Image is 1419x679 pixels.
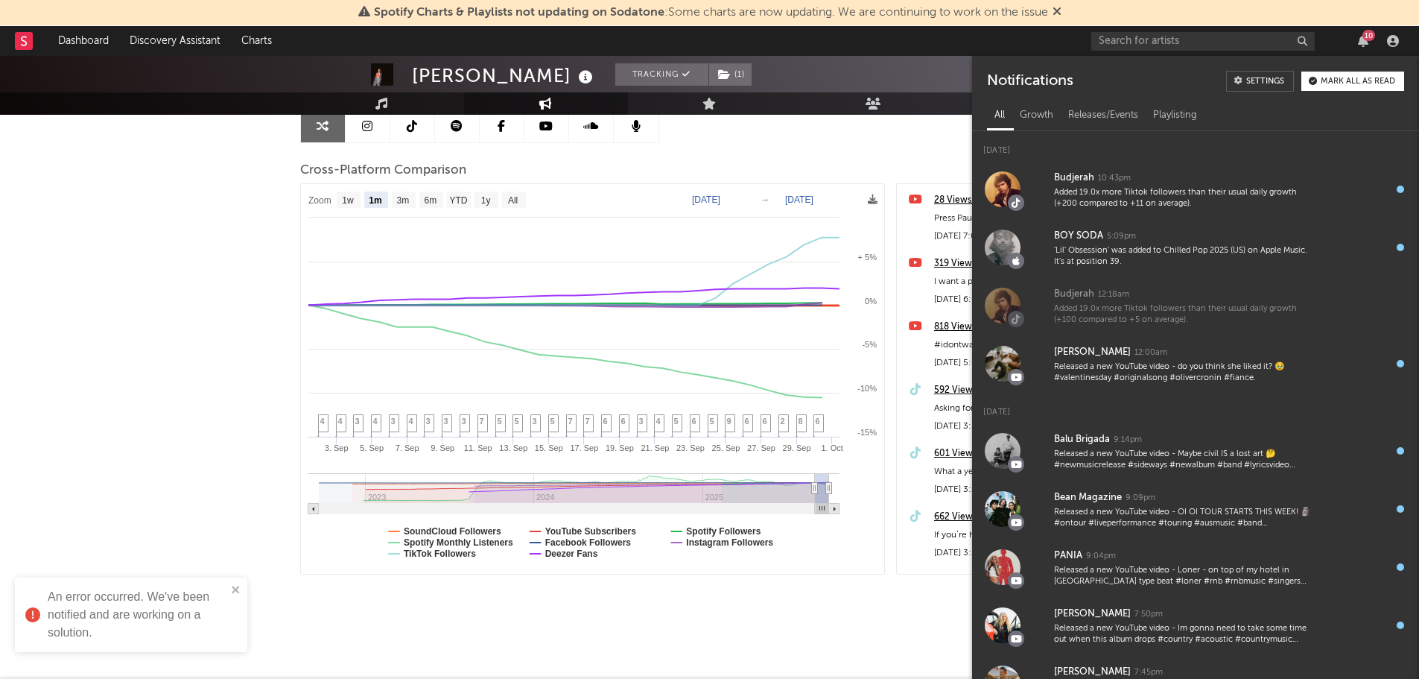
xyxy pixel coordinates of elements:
a: [PERSON_NAME]7:50pmReleased a new YouTube video - Im gonna need to take some time out when this a... [972,596,1419,654]
span: 4 [409,417,413,426]
text: 3m [396,195,409,206]
div: I want a pointy award #[PERSON_NAME] [934,273,1111,291]
div: 12:18am [1098,289,1129,300]
span: 4 [338,417,343,426]
div: 10:43pm [1098,173,1131,184]
text: 23. Sep [676,443,705,452]
div: 9:14pm [1114,435,1142,446]
span: 6 [603,417,608,426]
div: [DATE] 3:20 PM [934,544,1111,562]
div: 818 Views, 16 Likes, 0 Comments [934,318,1111,336]
span: 4 [320,417,325,426]
div: An error occurred. We've been notified and are working on a solution. [48,588,226,642]
a: Settings [1226,71,1294,92]
text: [DATE] [692,195,720,205]
text: Instagram Followers [686,537,773,548]
span: 2 [781,417,785,426]
text: 17. Sep [570,443,598,452]
span: : Some charts are now updating. We are continuing to work on the issue [374,7,1048,19]
div: Released a new YouTube video - Im gonna need to take some time out when this album drops #country... [1054,623,1316,646]
div: 9:04pm [1086,551,1116,562]
a: Budjerah10:43pmAdded 19.0x more Tiktok followers than their usual daily growth (+200 compared to ... [972,160,1419,218]
div: Growth [1012,103,1061,128]
span: 9 [727,417,731,426]
text: -15% [857,428,877,437]
text: 7. Sep [395,443,419,452]
span: 5 [498,417,502,426]
div: Added 19.0x more Tiktok followers than their usual daily growth (+100 compared to +5 on average). [1054,303,1316,326]
span: 3 [462,417,466,426]
button: close [231,584,241,598]
span: 5 [550,417,555,426]
span: 5 [515,417,519,426]
text: 29. Sep [782,443,810,452]
div: BOY SODA [1054,227,1103,245]
text: -10% [857,384,877,393]
text: YouTube Subscribers [545,526,636,537]
div: 9:09pm [1126,493,1155,504]
text: 1. Oct [821,443,842,452]
a: 319 Views, 7 Likes, 1 Comment [934,255,1111,273]
a: Bean Magazine9:09pmReleased a new YouTube video - OI OI TOUR STARTS THIS WEEK! 🗿 #ontour #liveper... [972,480,1419,538]
div: Released a new YouTube video - do you think she liked it? 🥹 #valentinesday #originalsong #oliverc... [1054,361,1316,385]
span: Cross-Platform Comparison [300,162,466,180]
div: Released a new YouTube video - OI OI TOUR STARTS THIS WEEK! 🗿 #ontour #liveperformance #touring #... [1054,507,1316,530]
div: What a year 🥹 [934,463,1111,481]
div: 12:00am [1134,347,1167,359]
div: 5:09pm [1107,231,1136,242]
a: 28 Views, 3 Likes, 3 Comments [934,192,1111,209]
div: [PERSON_NAME] [1054,344,1131,361]
div: Asking for a friend [934,399,1111,417]
span: 7 [480,417,484,426]
div: Playlisting [1146,103,1204,128]
div: 601 Views, 65 Likes, 0 Shares [934,445,1111,463]
button: (1) [709,63,752,86]
text: 5. Sep [360,443,384,452]
div: 'Lil' Obsession' was added to Chilled Pop 2025 (US) on Apple Music. It's at position 39. [1054,245,1316,268]
button: Mark all as read [1301,72,1404,91]
span: 3 [444,417,448,426]
a: 662 Views, 65 Likes, 1 Share [934,508,1111,526]
span: 6 [621,417,626,426]
div: [DATE] 7:01 PM [934,227,1111,245]
text: 6m [424,195,437,206]
text: Facebook Followers [545,537,631,548]
text: Zoom [308,195,331,206]
div: Released a new YouTube video - Loner - on top of my hotel in [GEOGRAPHIC_DATA] type beat #loner #... [1054,565,1316,588]
div: 10 [1362,30,1375,41]
span: 3 [426,417,431,426]
a: Charts [231,26,282,56]
text: → [761,195,769,205]
text: 0% [865,297,877,306]
span: 4 [373,417,378,426]
a: Budjerah12:18amAdded 19.0x more Tiktok followers than their usual daily growth (+100 compared to ... [972,277,1419,335]
div: [DATE] 6:01 PM [934,291,1111,309]
div: Bean Magazine [1054,489,1122,507]
div: [DATE] 3:27 PM [934,481,1111,499]
text: 25. Sep [711,443,740,452]
text: Spotify Followers [686,526,761,537]
div: [PERSON_NAME] [412,63,597,88]
text: [DATE] [785,195,813,205]
text: + 5% [857,253,877,262]
span: Spotify Charts & Playlists not updating on Sodatone [374,7,664,19]
div: Notifications [987,71,1073,92]
a: [PERSON_NAME]12:00amReleased a new YouTube video - do you think she liked it? 🥹 #valentinesday #o... [972,335,1419,393]
div: Press Pause forever [934,209,1111,227]
text: SoundCloud Followers [404,526,501,537]
div: Released a new YouTube video - Maybe civil IS a lost art 🤔 #newmusicrelease #sideways #newalbum #... [1054,449,1316,472]
text: 19. Sep [605,443,633,452]
div: If you’re here I know you care 💕 [934,526,1111,544]
text: Spotify Monthly Listeners [404,537,513,548]
text: 27. Sep [747,443,775,452]
div: PANIA [1054,547,1082,565]
div: 103 Views, 6 Likes, 1 Comment [934,572,1111,590]
text: 1m [369,195,381,206]
div: [DATE] 5:01 PM [934,354,1111,372]
button: Tracking [615,63,708,86]
span: 3 [533,417,537,426]
span: 6 [816,417,820,426]
span: 3 [391,417,396,426]
text: 3. Sep [324,443,348,452]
